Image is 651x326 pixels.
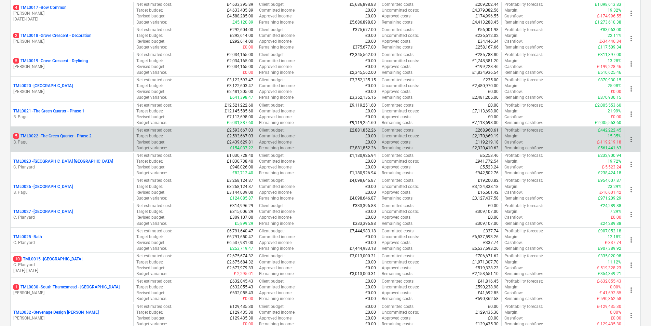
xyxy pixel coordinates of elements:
p: Remaining cashflow : [504,170,543,176]
p: £942,502.76 [475,170,499,176]
div: TML0025 -BathC. Planyard [13,234,131,246]
p: Approved income : [259,39,293,44]
p: Profitability forecast : [504,103,543,108]
p: £285,783.80 [475,52,499,58]
p: Client budget : [259,178,285,184]
p: [PERSON_NAME] [13,11,131,16]
p: £1,180,926.94 [350,153,376,159]
p: Profitability forecast : [504,27,543,33]
p: Approved income : [259,114,293,120]
p: Profitability forecast : [504,77,543,83]
p: £0.00 [365,64,376,70]
p: C. Planyard [13,262,131,268]
p: Budget variance : [136,145,167,151]
p: £119,219.18 [475,139,499,145]
p: 22.11% [608,33,621,39]
p: Cashflow : [504,39,523,44]
p: £0.00 [365,89,376,95]
p: Approved costs : [382,13,411,19]
p: £954,607.87 [598,178,621,184]
p: Target budget : [136,83,163,89]
p: £0.00 [365,8,376,13]
p: £7,113,698.00 [472,120,499,126]
p: Approved costs : [382,64,411,70]
p: £1,748,381.20 [472,58,499,64]
p: £4,413,288.45 [472,19,499,25]
p: £1,180,926.94 [350,170,376,176]
p: Remaining cashflow : [504,70,543,76]
p: Committed income : [259,58,296,64]
span: more_vert [627,236,635,244]
p: Net estimated cost : [136,52,172,58]
p: £2,439,629.81 [227,139,253,145]
p: TML0027 - [GEOGRAPHIC_DATA] [13,209,73,215]
p: [PERSON_NAME] [13,89,131,95]
div: 5TML0022 -The Green Quarter - Phase 2B. Pagu [13,133,131,145]
p: Client budget : [259,52,285,58]
p: Net estimated cost : [136,2,172,8]
p: £238,424.18 [598,170,621,176]
p: Uncommitted costs : [382,8,419,13]
p: Approved income : [259,139,293,145]
p: £0.00 [365,133,376,139]
p: Margin : [504,8,518,13]
p: Committed costs : [382,127,415,133]
p: Committed income : [259,159,296,164]
p: Target budget : [136,58,163,64]
span: more_vert [627,35,635,43]
p: £1,273,610.38 [595,19,621,25]
p: C. Planyard [13,240,131,246]
p: [PERSON_NAME] [13,315,131,321]
div: TML0021 -The Green Quarter - Phase 1B. Pagu [13,108,131,120]
p: £45,120.89 [232,19,253,25]
span: 10 [13,256,22,262]
p: Remaining costs : [382,44,413,50]
p: £19,200.82 [478,178,499,184]
p: £-199,228.46 [597,64,621,70]
p: TML0025 - Bath [13,234,42,240]
p: TML0022 - The Green Quarter - Phase 2 [13,133,92,139]
p: Client budget : [259,27,285,33]
p: £236,612.02 [475,33,499,39]
p: 25.98% [608,83,621,89]
p: Client budget : [259,103,285,108]
span: more_vert [627,60,635,68]
p: Budget variance : [136,170,167,176]
div: TML0027 -[GEOGRAPHIC_DATA]C. Planyard [13,209,131,220]
p: Committed income : [259,8,296,13]
span: 5 [13,133,19,139]
p: Committed income : [259,108,296,114]
p: £235.00 [483,77,499,83]
p: £0.00 [365,114,376,120]
p: Target budget : [136,133,163,139]
p: £0.00 [488,103,499,108]
span: more_vert [627,9,635,17]
p: £948,026.00 [230,164,253,170]
p: [DATE] - [DATE] [13,268,131,274]
p: £82,712.40 [232,170,253,176]
p: Remaining income : [259,95,295,100]
p: 15.35% [608,133,621,139]
p: £174,996.55 [475,13,499,19]
p: £5,686,898.83 [350,2,376,8]
p: Target budget : [136,108,163,114]
p: £3,124,838.18 [472,184,499,190]
p: Remaining costs : [382,120,413,126]
p: TML0021 - The Green Quarter - Phase 1 [13,108,84,114]
p: £292,604.00 [230,27,253,33]
span: 5 [13,58,19,64]
p: £7,113,698.00 [227,114,253,120]
p: Profitability forecast : [504,178,543,184]
span: more_vert [627,210,635,219]
p: £3,268,124.87 [227,178,253,184]
p: TML0030 - South Thamesmead - [GEOGRAPHIC_DATA] [13,284,120,290]
p: Budget variance : [136,70,167,76]
p: £83,063.00 [600,27,621,33]
p: £2,345,562.00 [350,52,376,58]
p: B. Pagu [13,190,131,195]
p: Margin : [504,184,518,190]
p: [PERSON_NAME] [13,64,131,70]
p: £0.00 [365,184,376,190]
p: Client budget : [259,127,285,133]
span: more_vert [627,160,635,168]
